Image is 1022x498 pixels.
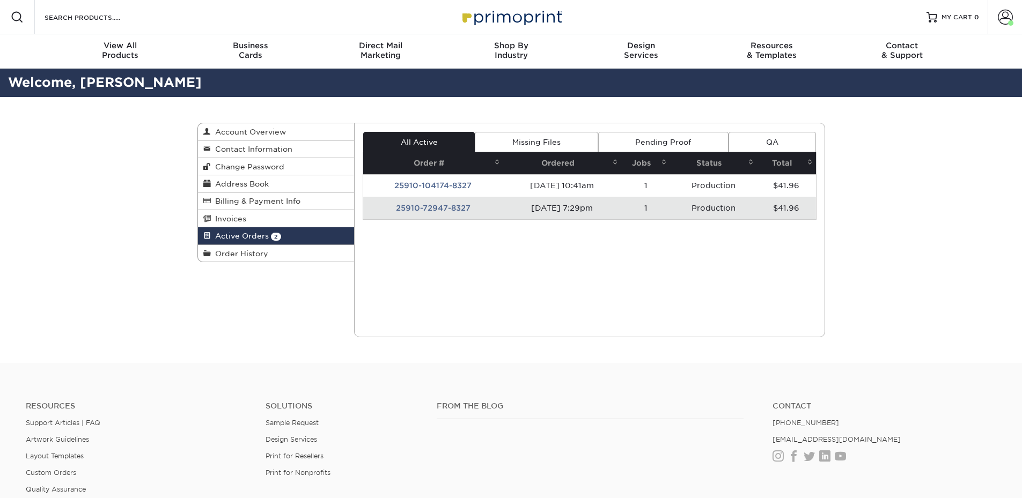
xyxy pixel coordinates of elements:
[773,419,839,427] a: [PHONE_NUMBER]
[363,174,503,197] td: 25910-104174-8327
[211,128,286,136] span: Account Overview
[576,41,707,50] span: Design
[757,174,816,197] td: $41.96
[942,13,972,22] span: MY CART
[974,13,979,21] span: 0
[26,402,249,411] h4: Resources
[729,132,815,152] a: QA
[837,34,967,69] a: Contact& Support
[363,197,503,219] td: 25910-72947-8327
[26,485,86,493] a: Quality Assurance
[707,41,837,50] span: Resources
[363,152,503,174] th: Order #
[26,469,76,477] a: Custom Orders
[55,41,186,60] div: Products
[211,162,284,171] span: Change Password
[43,11,148,24] input: SEARCH PRODUCTS.....
[26,452,84,460] a: Layout Templates
[363,132,475,152] a: All Active
[266,419,319,427] a: Sample Request
[446,41,576,60] div: Industry
[211,214,246,223] span: Invoices
[707,34,837,69] a: Resources& Templates
[576,41,707,60] div: Services
[315,34,446,69] a: Direct MailMarketing
[458,5,565,28] img: Primoprint
[211,180,269,188] span: Address Book
[757,197,816,219] td: $41.96
[26,435,89,443] a: Artwork Guidelines
[503,197,622,219] td: [DATE] 7:29pm
[266,452,323,460] a: Print for Resellers
[437,402,744,411] h4: From the Blog
[837,41,967,50] span: Contact
[211,197,300,205] span: Billing & Payment Info
[757,152,816,174] th: Total
[198,123,355,140] a: Account Overview
[621,152,670,174] th: Jobs
[621,174,670,197] td: 1
[773,435,901,443] a: [EMAIL_ADDRESS][DOMAIN_NAME]
[211,249,268,258] span: Order History
[598,132,729,152] a: Pending Proof
[503,174,622,197] td: [DATE] 10:41am
[198,192,355,210] a: Billing & Payment Info
[198,210,355,227] a: Invoices
[315,41,446,60] div: Marketing
[837,41,967,60] div: & Support
[211,232,269,240] span: Active Orders
[198,175,355,192] a: Address Book
[503,152,622,174] th: Ordered
[773,402,996,411] a: Contact
[266,469,330,477] a: Print for Nonprofits
[211,145,292,153] span: Contact Information
[446,41,576,50] span: Shop By
[670,152,757,174] th: Status
[198,245,355,262] a: Order History
[670,174,757,197] td: Production
[198,158,355,175] a: Change Password
[185,41,315,60] div: Cards
[266,402,421,411] h4: Solutions
[670,197,757,219] td: Production
[26,419,100,427] a: Support Articles | FAQ
[185,41,315,50] span: Business
[198,140,355,158] a: Contact Information
[198,227,355,244] a: Active Orders 2
[266,435,317,443] a: Design Services
[315,41,446,50] span: Direct Mail
[446,34,576,69] a: Shop ByIndustry
[55,34,186,69] a: View AllProducts
[185,34,315,69] a: BusinessCards
[707,41,837,60] div: & Templates
[621,197,670,219] td: 1
[271,233,281,241] span: 2
[55,41,186,50] span: View All
[475,132,598,152] a: Missing Files
[576,34,707,69] a: DesignServices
